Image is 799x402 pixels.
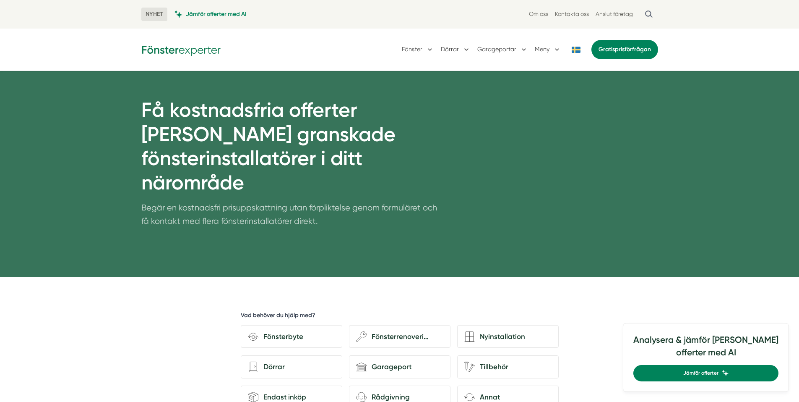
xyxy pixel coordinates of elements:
span: Jämför offerter [683,369,718,377]
img: Fönsterexperter Logotyp [141,43,221,56]
a: Om oss [529,10,548,18]
p: Begär en kostnadsfri prisuppskattning utan förpliktelse genom formuläret och få kontakt med flera... [141,201,437,232]
h4: Analysera & jämför [PERSON_NAME] offerter med AI [633,334,778,365]
button: Meny [535,39,561,60]
a: Anslut företag [596,10,633,18]
a: Kontakta oss [555,10,589,18]
span: NYHET [141,8,167,21]
h5: Vad behöver du hjälp med? [241,311,315,322]
h1: Få kostnadsfria offerter [PERSON_NAME] granskade fönsterinstallatörer i ditt närområde [141,98,437,201]
button: Garageportar [477,39,528,60]
button: Fönster [402,39,434,60]
a: Gratisprisförfrågan [591,40,658,59]
a: Jämför offerter med AI [174,10,247,18]
button: Dörrar [441,39,471,60]
span: Jämför offerter med AI [186,10,247,18]
span: Gratis [599,46,615,53]
a: Jämför offerter [633,365,778,381]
